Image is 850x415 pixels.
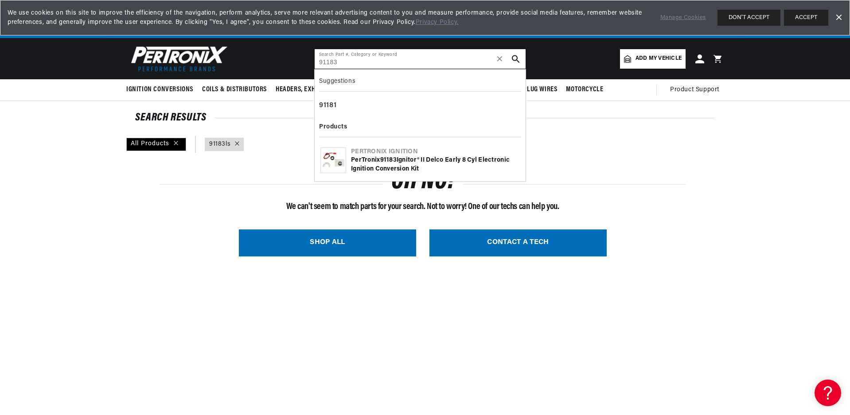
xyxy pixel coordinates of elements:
[391,172,454,193] h1: OH NO!
[351,156,520,173] div: PerTronix Ignitor® II Delco early 8 cyl Electronic Ignition Conversion Kit
[315,49,526,69] input: Search Part #, Category or Keyword
[499,79,562,100] summary: Spark Plug Wires
[135,113,715,122] div: SEARCH RESULTS
[202,85,267,94] span: Coils & Distributors
[319,98,521,113] div: 91181
[209,140,230,149] a: 91183ls
[784,10,828,26] button: ACCEPT
[380,157,397,163] b: 91183
[126,85,193,94] span: Ignition Conversions
[126,43,228,74] img: Pertronix
[126,79,198,100] summary: Ignition Conversions
[561,79,608,100] summary: Motorcycle
[160,200,686,214] p: We can't seem to match parts for your search. Not to worry! One of our techs can help you.
[416,19,459,26] a: Privacy Policy.
[832,11,845,24] a: Dismiss Banner
[503,85,558,94] span: Spark Plug Wires
[670,85,719,95] span: Product Support
[429,229,607,256] a: CONTACT A TECH
[271,79,384,100] summary: Headers, Exhausts & Components
[670,79,724,101] summary: Product Support
[321,148,346,173] img: PerTronix 91183 Ignitor® II Delco early 8 cyl Electronic Ignition Conversion Kit
[506,49,526,69] button: search button
[636,54,682,63] span: Add my vehicle
[276,85,379,94] span: Headers, Exhausts & Components
[319,124,347,130] b: Products
[126,138,186,151] div: All Products
[566,85,603,94] span: Motorcycle
[717,10,780,26] button: DON'T ACCEPT
[319,74,521,92] div: Suggestions
[660,13,706,23] a: Manage Cookies
[351,147,520,156] div: Pertronix Ignition
[198,79,271,100] summary: Coils & Distributors
[620,49,686,69] a: Add my vehicle
[239,229,416,256] a: SHOP ALL
[8,8,648,27] span: We use cookies on this site to improve the efficiency of the navigation, perform analytics, serve...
